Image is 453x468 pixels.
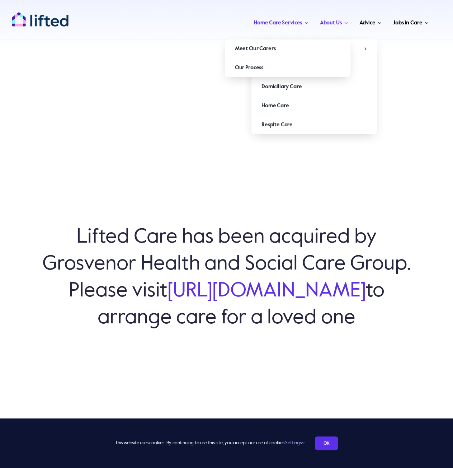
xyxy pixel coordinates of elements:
a: Advice [357,11,384,32]
a: [URL][DOMAIN_NAME] [167,281,366,301]
a: lifted-logo [11,12,69,19]
a: Our Process [225,58,350,77]
a: Domiciliary Care [251,78,377,96]
a: OK [315,436,338,450]
a: Home Care [251,97,377,115]
a: Respite Care [251,116,377,134]
span: Our Process [235,62,263,74]
a: About Us [317,11,350,32]
a: Settings [285,441,304,445]
span: Advice [359,17,376,29]
span: Home Care Services [254,17,302,29]
a: Meet Our Carers [225,39,350,58]
a: Home Care Services [251,11,311,32]
span: Domiciliary Care [261,81,302,93]
span: Home Care [261,100,289,112]
h6: Lifted Care has been acquired by Grosvenor Health and Social Care Group. Please visit to arrange ... [36,224,417,332]
span: Respite Care [261,119,293,131]
nav: Main Menu [85,11,431,32]
span: Jobs in Care [393,17,422,29]
span: Meet Our Carers [235,43,276,55]
a: Jobs in Care [391,11,431,32]
span: This website uses cookies. By continuing to use this site, you accept our use of cookies. [115,437,304,449]
span: About Us [320,17,341,29]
